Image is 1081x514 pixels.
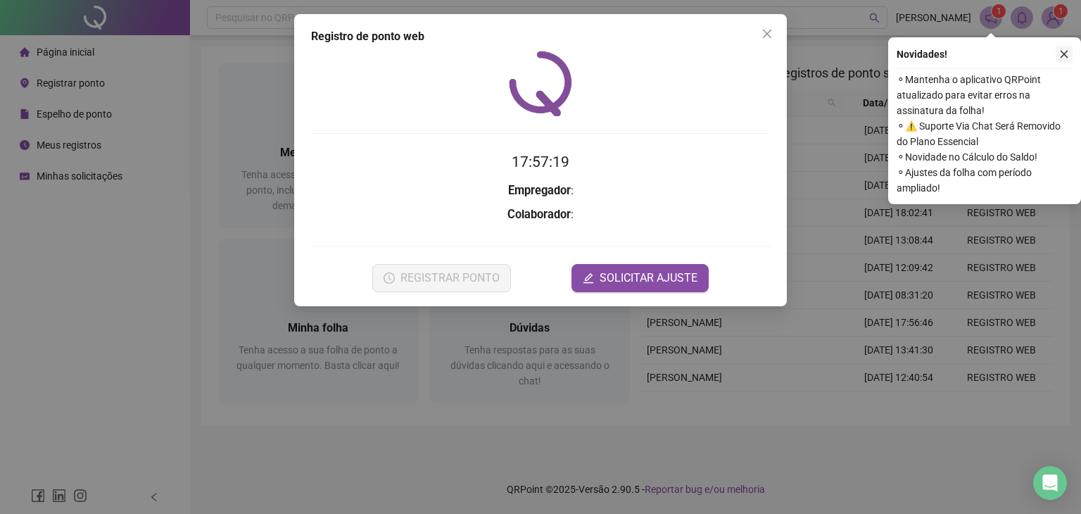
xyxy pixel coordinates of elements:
[509,51,572,116] img: QRPoint
[897,46,947,62] span: Novidades !
[897,118,1073,149] span: ⚬ ⚠️ Suporte Via Chat Será Removido do Plano Essencial
[508,184,571,197] strong: Empregador
[1033,466,1067,500] div: Open Intercom Messenger
[761,28,773,39] span: close
[311,28,770,45] div: Registro de ponto web
[583,272,594,284] span: edit
[507,208,571,221] strong: Colaborador
[1059,49,1069,59] span: close
[512,153,569,170] time: 17:57:19
[897,72,1073,118] span: ⚬ Mantenha o aplicativo QRPoint atualizado para evitar erros na assinatura da folha!
[311,206,770,224] h3: :
[756,23,778,45] button: Close
[372,264,511,292] button: REGISTRAR PONTO
[571,264,709,292] button: editSOLICITAR AJUSTE
[897,165,1073,196] span: ⚬ Ajustes da folha com período ampliado!
[311,182,770,200] h3: :
[600,270,697,287] span: SOLICITAR AJUSTE
[897,149,1073,165] span: ⚬ Novidade no Cálculo do Saldo!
